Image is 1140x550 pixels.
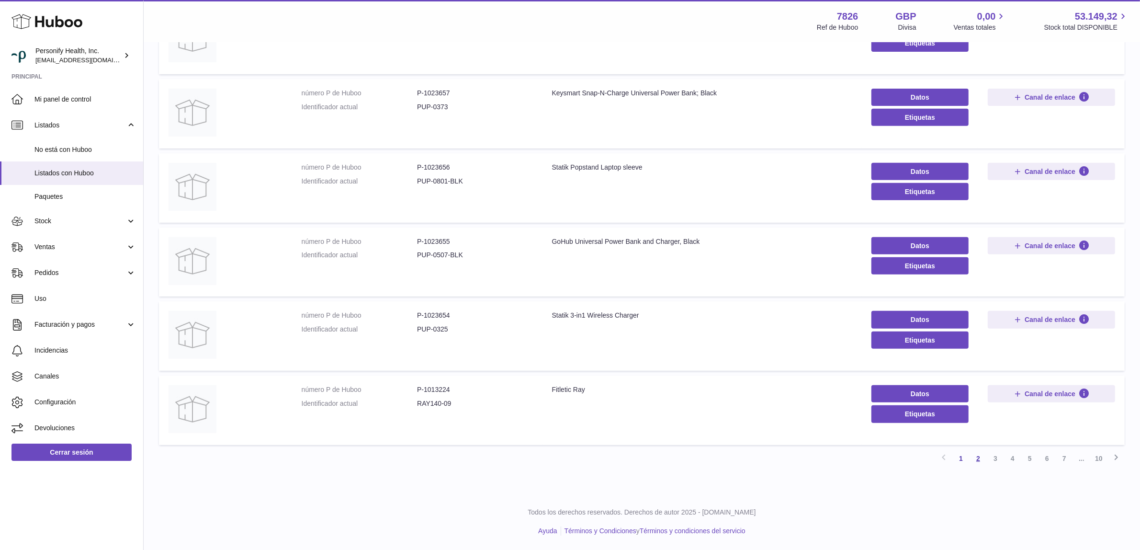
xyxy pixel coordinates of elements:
[871,163,969,180] a: Datos
[302,385,417,394] dt: número P de Huboo
[895,10,916,23] strong: GBP
[169,311,216,359] img: Statik 3-in1 Wireless Charger
[898,23,916,32] div: Divisa
[988,237,1115,254] button: Canal de enlace
[35,46,122,65] div: Personify Health, Inc.
[417,103,532,112] dd: PUP-0373
[302,251,417,260] dt: Identificador actual
[1090,450,1107,467] a: 10
[1044,23,1129,32] span: Stock total DISPONIBLE
[169,89,216,137] img: Keysmart Snap-N-Charge Universal Power Bank; Black
[988,163,1115,180] button: Canal de enlace
[640,527,745,535] a: Términos y condiciones del servicio
[302,237,417,246] dt: número P de Huboo
[151,508,1132,517] p: Todos los derechos reservados. Derechos de autor 2025 - [DOMAIN_NAME]
[34,242,126,252] span: Ventas
[417,89,532,98] dd: P-1023657
[1075,10,1117,23] span: 53.149,32
[34,169,136,178] span: Listados con Huboo
[871,183,969,200] button: Etiquetas
[871,237,969,254] a: Datos
[952,450,970,467] a: 1
[417,251,532,260] dd: PUP-0507-BLK
[302,311,417,320] dt: número P de Huboo
[871,385,969,402] a: Datos
[169,163,216,211] img: Statik Popstand Laptop sleeve
[1073,450,1090,467] span: ...
[552,237,852,246] div: GoHub Universal Power Bank and Charger, Black
[11,48,26,63] img: internalAdmin-7826@internal.huboo.com
[988,385,1115,402] button: Canal de enlace
[417,399,532,408] dd: RAY140-09
[34,217,126,226] span: Stock
[302,89,417,98] dt: número P de Huboo
[552,385,852,394] div: Fitletic Ray
[1021,450,1038,467] a: 5
[1044,10,1129,32] a: 53.149,32 Stock total DISPONIBLE
[552,89,852,98] div: Keysmart Snap-N-Charge Universal Power Bank; Black
[34,145,136,154] span: No está con Huboo
[871,257,969,275] button: Etiquetas
[417,177,532,186] dd: PUP-0801-BLK
[34,192,136,201] span: Paquetes
[1038,450,1056,467] a: 6
[552,311,852,320] div: Statik 3-in1 Wireless Charger
[817,23,858,32] div: Ref de Huboo
[871,332,969,349] button: Etiquetas
[552,163,852,172] div: Statik Popstand Laptop sleeve
[977,10,996,23] span: 0,00
[11,444,132,461] a: Cerrar sesión
[34,398,136,407] span: Configuración
[417,385,532,394] dd: P-1013224
[302,177,417,186] dt: Identificador actual
[417,237,532,246] dd: P-1023655
[417,311,532,320] dd: P-1023654
[954,23,1007,32] span: Ventas totales
[871,89,969,106] a: Datos
[561,527,745,536] li: y
[34,320,126,329] span: Facturación y pagos
[1025,93,1075,102] span: Canal de enlace
[1025,167,1075,176] span: Canal de enlace
[302,399,417,408] dt: Identificador actual
[302,103,417,112] dt: Identificador actual
[954,10,1007,32] a: 0,00 Ventas totales
[417,325,532,334] dd: PUP-0325
[34,372,136,381] span: Canales
[417,163,532,172] dd: P-1023656
[1004,450,1021,467] a: 4
[538,527,557,535] a: Ayuda
[837,10,858,23] strong: 7826
[35,56,141,64] span: [EMAIL_ADDRESS][DOMAIN_NAME]
[871,311,969,328] a: Datos
[871,34,969,52] button: Etiquetas
[34,424,136,433] span: Devoluciones
[1025,241,1075,250] span: Canal de enlace
[1025,390,1075,398] span: Canal de enlace
[169,237,216,285] img: GoHub Universal Power Bank and Charger, Black
[34,294,136,303] span: Uso
[871,109,969,126] button: Etiquetas
[871,405,969,423] button: Etiquetas
[1025,315,1075,324] span: Canal de enlace
[34,268,126,277] span: Pedidos
[987,450,1004,467] a: 3
[302,325,417,334] dt: Identificador actual
[34,346,136,355] span: Incidencias
[564,527,636,535] a: Términos y Condiciones
[34,95,136,104] span: Mi panel de control
[302,163,417,172] dt: número P de Huboo
[169,385,216,433] img: Fitletic Ray
[988,89,1115,106] button: Canal de enlace
[970,450,987,467] a: 2
[1056,450,1073,467] a: 7
[34,121,126,130] span: Listados
[988,311,1115,328] button: Canal de enlace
